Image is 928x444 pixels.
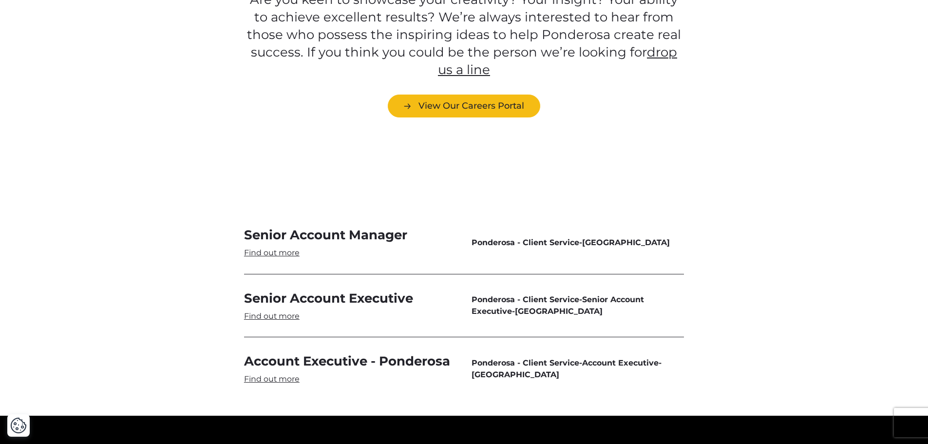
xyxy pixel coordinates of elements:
[244,290,456,322] a: Senior Account Executive
[472,358,579,367] span: Ponderosa - Client Service
[515,307,603,316] span: [GEOGRAPHIC_DATA]
[472,295,579,304] span: Ponderosa - Client Service
[472,294,684,317] span: - -
[472,357,684,381] span: - -
[244,227,456,258] a: Senior Account Manager
[472,370,559,379] span: [GEOGRAPHIC_DATA]
[10,417,27,434] button: Cookie Settings
[244,353,456,385] a: Account Executive - Ponderosa
[472,237,684,249] span: -
[582,238,670,247] span: [GEOGRAPHIC_DATA]
[582,358,659,367] span: Account Executive
[388,95,540,117] a: View Our Careers Portal
[472,238,579,247] span: Ponderosa - Client Service
[10,417,27,434] img: Revisit consent button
